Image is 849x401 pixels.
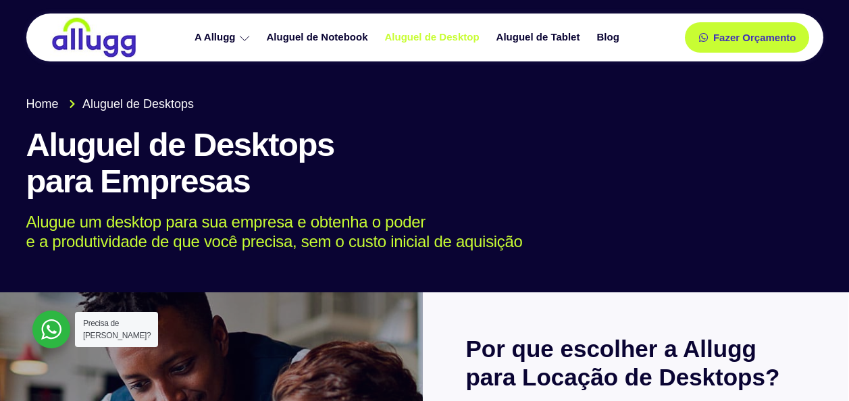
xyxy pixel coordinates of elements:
[685,22,810,53] a: Fazer Orçamento
[26,127,823,200] h1: Aluguel de Desktops para Empresas
[26,213,804,252] p: Alugue um desktop para sua empresa e obtenha o poder e a produtividade de que você precisa, sem o...
[713,32,796,43] span: Fazer Orçamento
[188,26,260,49] a: A Allugg
[79,95,194,113] span: Aluguel de Desktops
[590,26,629,49] a: Blog
[83,319,151,340] span: Precisa de [PERSON_NAME]?
[490,26,590,49] a: Aluguel de Tablet
[50,17,138,58] img: locação de TI é Allugg
[465,335,806,392] h2: Por que escolher a Allugg para Locação de Desktops?
[26,95,59,113] span: Home
[260,26,378,49] a: Aluguel de Notebook
[378,26,490,49] a: Aluguel de Desktop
